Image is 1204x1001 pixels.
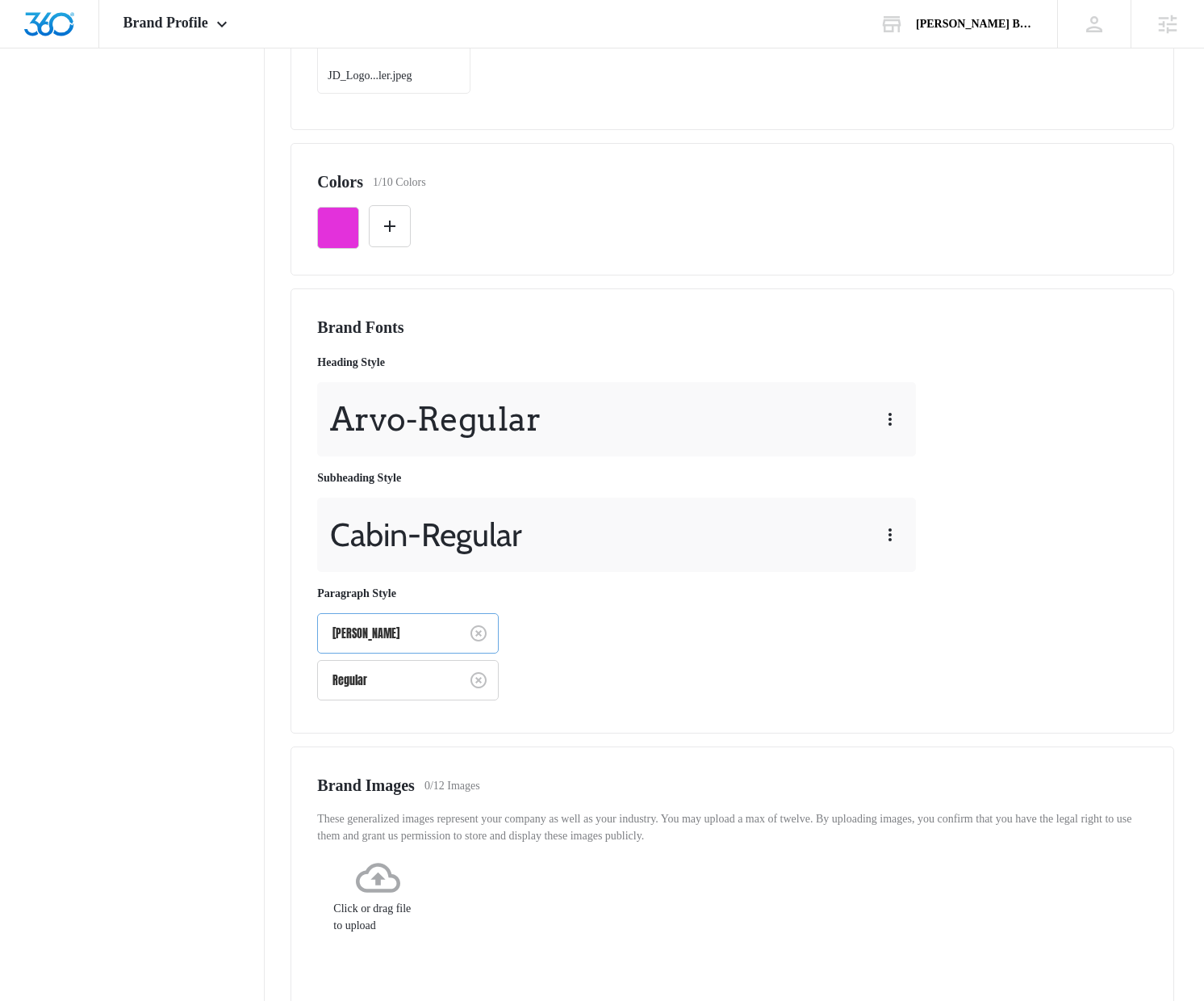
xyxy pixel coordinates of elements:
[317,170,363,194] h2: Colors
[317,469,916,486] p: Subheading Style
[466,620,491,646] button: Clear
[317,773,415,797] h2: Brand Images
[330,511,522,559] p: Cabin - Regular
[330,395,541,444] p: Arvo - Regular
[317,856,438,934] div: Click or drag file to upload
[916,18,1034,31] div: account name
[424,777,480,794] p: 0/12 Images
[328,67,460,84] p: JD_Logo...ler.jpeg
[373,174,426,191] p: 1/10 Colors
[466,667,491,693] button: Clear
[369,205,411,247] button: Edit Color
[317,585,499,602] p: Paragraph Style
[317,354,916,371] p: Heading Style
[123,15,208,32] span: Brand Profile
[317,315,1147,339] h2: Brand Fonts
[317,810,1147,844] p: These generalized images represent your company as well as your industry. You may upload a max of...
